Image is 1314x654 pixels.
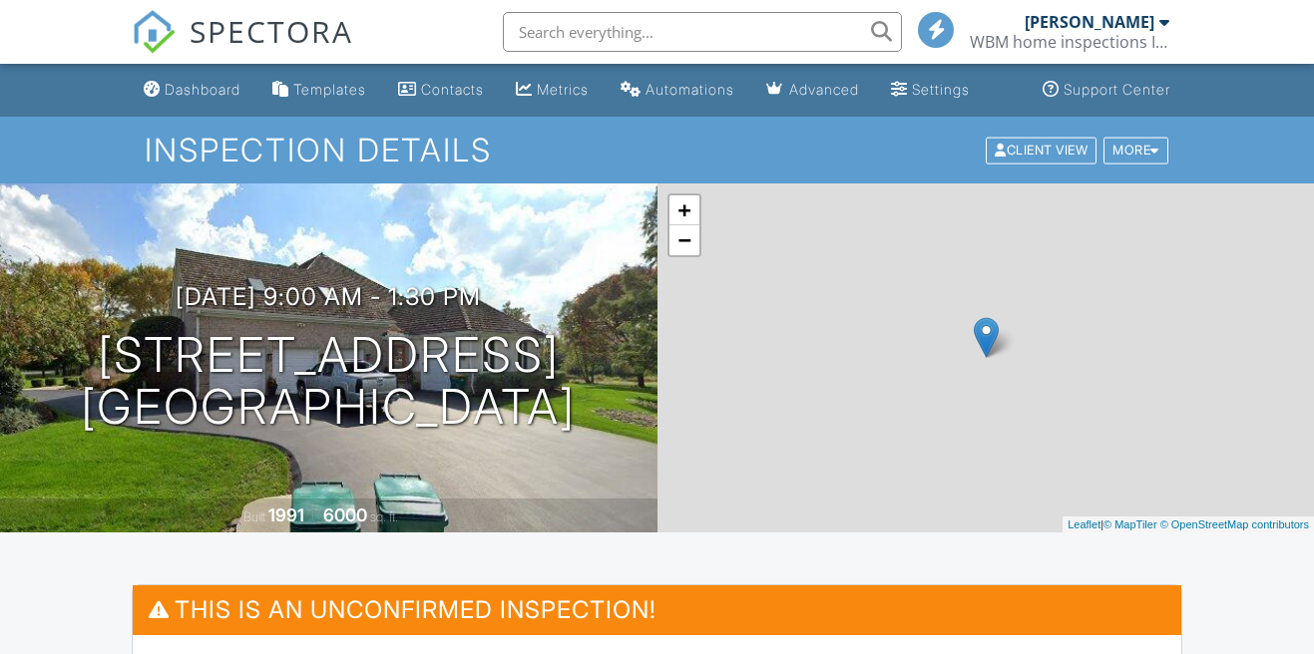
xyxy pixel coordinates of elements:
input: Search everything... [503,12,902,52]
div: Dashboard [165,81,240,98]
div: Contacts [421,81,484,98]
div: WBM home inspections Inc [970,32,1169,52]
h1: [STREET_ADDRESS] [GEOGRAPHIC_DATA] [81,329,576,435]
span: sq. ft. [370,509,398,524]
div: Support Center [1064,81,1170,98]
img: The Best Home Inspection Software - Spectora [132,10,176,54]
a: Automations (Basic) [613,72,742,109]
div: Settings [912,81,970,98]
span: SPECTORA [190,10,353,52]
a: Client View [984,142,1101,157]
div: Templates [293,81,366,98]
div: 1991 [268,504,304,525]
a: Support Center [1035,72,1178,109]
a: Contacts [390,72,492,109]
div: More [1103,137,1168,163]
a: Zoom out [669,225,699,255]
div: Client View [986,137,1096,163]
div: [PERSON_NAME] [1025,12,1154,32]
a: Metrics [508,72,597,109]
a: © OpenStreetMap contributors [1160,518,1309,530]
a: Leaflet [1068,518,1100,530]
h1: Inspection Details [145,133,1170,167]
h3: [DATE] 9:00 am - 1:30 pm [176,283,481,310]
a: Settings [883,72,978,109]
a: Zoom in [669,195,699,225]
a: SPECTORA [132,27,353,69]
div: Automations [646,81,734,98]
div: 6000 [323,504,367,525]
div: | [1063,516,1314,533]
span: Built [243,509,265,524]
a: Templates [264,72,374,109]
a: Dashboard [136,72,248,109]
a: Advanced [758,72,867,109]
h3: This is an Unconfirmed Inspection! [133,585,1182,634]
div: Metrics [537,81,589,98]
div: Advanced [789,81,859,98]
a: © MapTiler [1103,518,1157,530]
